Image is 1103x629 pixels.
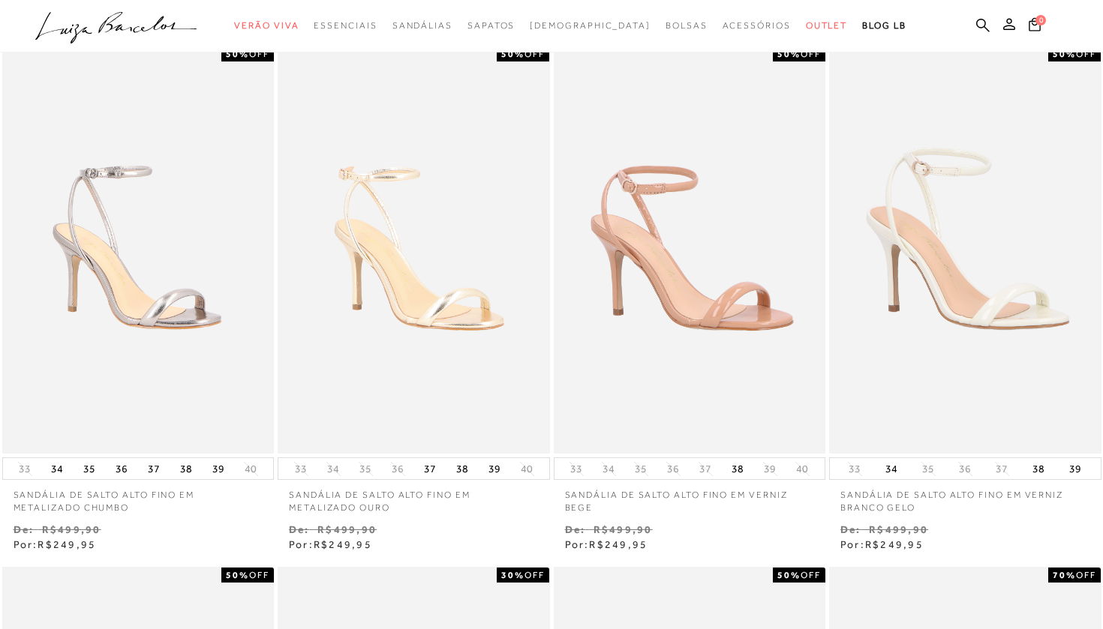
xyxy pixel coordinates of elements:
[524,49,545,59] span: OFF
[38,538,96,550] span: R$249,95
[594,523,653,535] small: R$499,90
[666,12,708,40] a: categoryNavScreenReaderText
[234,12,299,40] a: categoryNavScreenReaderText
[630,462,651,476] button: 35
[695,462,716,476] button: 37
[862,20,906,31] span: BLOG LB
[14,462,35,476] button: 33
[663,462,684,476] button: 36
[42,523,101,535] small: R$499,90
[226,570,249,580] strong: 50%
[516,462,537,476] button: 40
[392,12,452,40] a: categoryNavScreenReaderText
[801,570,821,580] span: OFF
[1076,570,1096,580] span: OFF
[79,458,100,479] button: 35
[289,538,372,550] span: Por:
[869,523,928,535] small: R$499,90
[991,462,1012,476] button: 37
[278,480,550,514] a: SANDÁLIA DE SALTO ALTO FINO EM METALIZADO OURO
[501,570,524,580] strong: 30%
[723,12,791,40] a: categoryNavScreenReaderText
[862,12,906,40] a: BLOG LB
[530,12,651,40] a: noSubCategoriesText
[565,538,648,550] span: Por:
[954,462,975,476] button: 36
[314,12,377,40] a: categoryNavScreenReaderText
[844,462,865,476] button: 33
[4,49,273,452] img: SANDÁLIA DE SALTO ALTO FINO EM METALIZADO CHUMBO
[831,49,1100,452] img: SANDÁLIA DE SALTO ALTO FINO EM VERNIZ BRANCO GELO
[289,523,310,535] small: De:
[806,20,848,31] span: Outlet
[501,49,524,59] strong: 50%
[524,570,545,580] span: OFF
[452,458,473,479] button: 38
[14,538,97,550] span: Por:
[565,523,586,535] small: De:
[240,462,261,476] button: 40
[840,538,924,550] span: Por:
[208,458,229,479] button: 39
[234,20,299,31] span: Verão Viva
[1065,458,1086,479] button: 39
[918,462,939,476] button: 35
[727,458,748,479] button: 38
[323,462,344,476] button: 34
[2,480,275,514] a: SANDÁLIA DE SALTO ALTO FINO EM METALIZADO CHUMBO
[14,523,35,535] small: De:
[1035,15,1046,25] span: 0
[792,462,813,476] button: 40
[314,538,372,550] span: R$249,95
[111,458,132,479] button: 36
[1024,16,1045,37] button: 0
[387,462,408,476] button: 36
[829,480,1101,514] a: SANDÁLIA DE SALTO ALTO FINO EM VERNIZ BRANCO GELO
[467,12,515,40] a: categoryNavScreenReaderText
[279,49,548,452] img: SANDÁLIA DE SALTO ALTO FINO EM METALIZADO OURO
[589,538,648,550] span: R$249,95
[1076,49,1096,59] span: OFF
[249,49,269,59] span: OFF
[777,49,801,59] strong: 50%
[777,570,801,580] strong: 50%
[484,458,505,479] button: 39
[840,523,861,535] small: De:
[355,462,376,476] button: 35
[1053,570,1076,580] strong: 70%
[723,20,791,31] span: Acessórios
[865,538,924,550] span: R$249,95
[598,462,619,476] button: 34
[467,20,515,31] span: Sapatos
[806,12,848,40] a: categoryNavScreenReaderText
[1053,49,1076,59] strong: 50%
[666,20,708,31] span: Bolsas
[555,49,825,452] img: SANDÁLIA DE SALTO ALTO FINO EM VERNIZ BEGE
[249,570,269,580] span: OFF
[290,462,311,476] button: 33
[759,462,780,476] button: 39
[317,523,377,535] small: R$499,90
[566,462,587,476] button: 33
[47,458,68,479] button: 34
[314,20,377,31] span: Essenciais
[392,20,452,31] span: Sandálias
[176,458,197,479] button: 38
[226,49,249,59] strong: 50%
[530,20,651,31] span: [DEMOGRAPHIC_DATA]
[881,458,902,479] button: 34
[554,480,826,514] a: SANDÁLIA DE SALTO ALTO FINO EM VERNIZ BEGE
[143,458,164,479] button: 37
[1028,458,1049,479] button: 38
[801,49,821,59] span: OFF
[419,458,440,479] button: 37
